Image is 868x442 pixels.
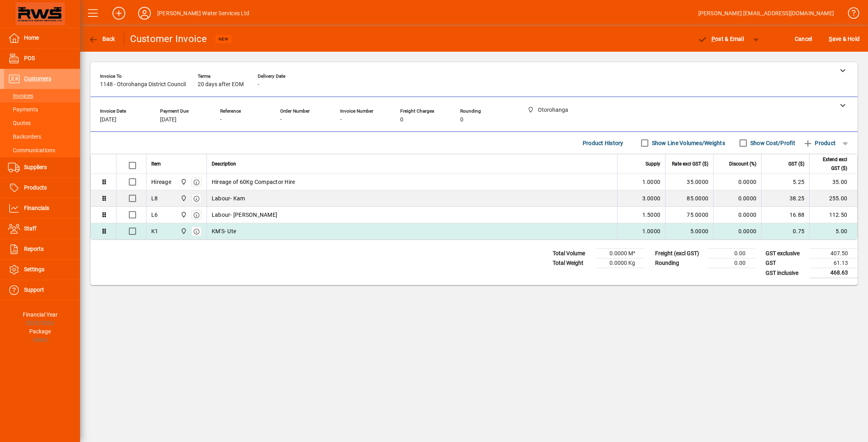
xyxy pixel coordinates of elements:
label: Show Line Volumes/Weights [650,139,725,147]
div: 35.0000 [670,178,708,186]
div: L6 [151,211,158,219]
span: Support [24,287,44,293]
span: Otorohanga [178,227,188,236]
span: Product History [583,137,623,149]
span: 20 days after EOM [198,81,244,88]
span: Reports [24,246,44,252]
span: Otorohanga [178,210,188,219]
span: Labour- Kam [212,194,245,202]
span: S [829,36,832,42]
span: 3.0000 [642,194,661,202]
button: Post & Email [694,32,748,46]
div: K1 [151,227,158,235]
td: Rounding [651,258,707,268]
td: 0.0000 [713,190,761,207]
div: [PERSON_NAME] [EMAIL_ADDRESS][DOMAIN_NAME] [698,7,834,20]
td: 0.00 [707,249,755,258]
span: Back [88,36,115,42]
td: 38.25 [761,190,809,207]
span: Cancel [795,32,812,45]
td: 35.00 [809,174,857,190]
div: 5.0000 [670,227,708,235]
td: 0.0000 [713,174,761,190]
span: - [220,117,222,123]
span: Rate excl GST ($) [672,159,708,168]
td: 5.00 [809,223,857,239]
div: L8 [151,194,158,202]
a: Communications [4,143,80,157]
a: Invoices [4,89,80,103]
td: Total Volume [549,249,597,258]
td: 5.25 [761,174,809,190]
button: Product History [579,136,627,150]
span: Financials [24,205,49,211]
td: 0.75 [761,223,809,239]
span: Extend excl GST ($) [814,155,847,173]
span: Backorders [8,133,41,140]
a: Payments [4,103,80,116]
span: Staff [24,225,36,232]
a: Financials [4,198,80,218]
td: 0.0000 M³ [597,249,645,258]
a: Backorders [4,130,80,143]
td: 0.0000 [713,223,761,239]
td: 61.13 [810,258,858,268]
a: Products [4,178,80,198]
span: P [712,36,715,42]
span: Communications [8,147,55,153]
span: Products [24,184,47,191]
span: [DATE] [160,117,176,123]
td: GST [762,258,810,268]
span: - [280,117,282,123]
span: 1.0000 [642,178,661,186]
span: NEW [219,36,229,42]
td: 468.63 [810,268,858,278]
a: Quotes [4,116,80,130]
a: Settings [4,260,80,280]
span: Item [151,159,161,168]
td: 112.50 [809,207,857,223]
td: GST inclusive [762,268,810,278]
span: Discount (%) [729,159,756,168]
div: [PERSON_NAME] Water Services Ltd [157,7,250,20]
span: Home [24,34,39,41]
button: Add [106,6,132,20]
span: ave & Hold [829,32,860,45]
button: Profile [132,6,157,20]
a: Reports [4,239,80,259]
span: 1.0000 [642,227,661,235]
a: Knowledge Base [842,2,858,28]
span: - [340,117,342,123]
span: Settings [24,266,44,272]
td: 0.00 [707,258,755,268]
button: Product [799,136,840,150]
td: Total Weight [549,258,597,268]
span: KM'S- Ute [212,227,236,235]
button: Save & Hold [827,32,862,46]
span: 1.5000 [642,211,661,219]
div: Hireage [151,178,171,186]
span: Quotes [8,120,31,126]
div: 75.0000 [670,211,708,219]
span: Product [803,137,836,149]
td: GST exclusive [762,249,810,258]
span: 0 [400,117,403,123]
span: Description [212,159,236,168]
td: 0.0000 Kg [597,258,645,268]
span: ost & Email [698,36,744,42]
div: Customer Invoice [130,32,207,45]
div: 85.0000 [670,194,708,202]
a: Home [4,28,80,48]
span: Payments [8,106,38,113]
span: - [258,81,259,88]
span: POS [24,55,35,61]
td: Freight (excl GST) [651,249,707,258]
span: Suppliers [24,164,47,170]
span: 1148 - Otorohanga District Council [100,81,186,88]
a: Staff [4,219,80,239]
span: Supply [645,159,660,168]
span: [DATE] [100,117,116,123]
span: Customers [24,75,51,82]
span: 0 [460,117,463,123]
span: Otorohanga [178,178,188,186]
